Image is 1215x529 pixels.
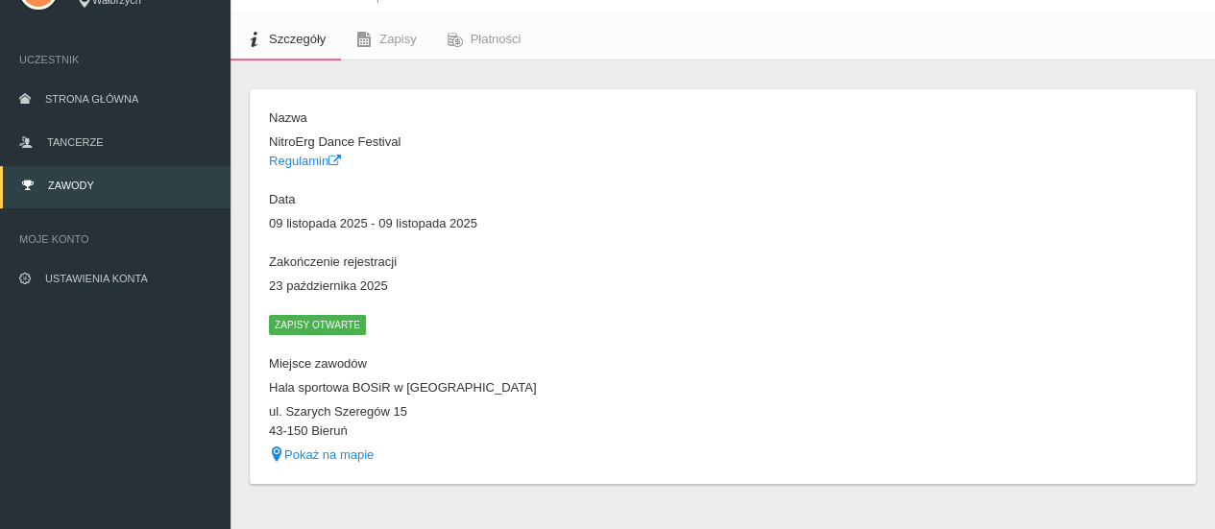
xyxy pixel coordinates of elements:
[269,447,374,462] a: Pokaż na mapie
[269,421,714,441] dd: 43-150 Bieruń
[379,32,416,46] span: Zapisy
[269,214,714,233] dd: 09 listopada 2025 - 09 listopada 2025
[341,18,431,60] a: Zapisy
[269,402,714,421] dd: ul. Szarych Szeregów 15
[269,252,714,272] dt: Zakończenie rejestracji
[269,32,326,46] span: Szczegóły
[19,50,211,69] span: Uczestnik
[269,315,366,334] span: Zapisy otwarte
[45,273,148,284] span: Ustawienia konta
[269,378,714,397] dd: Hala sportowa BOSiR w [GEOGRAPHIC_DATA]
[432,18,537,60] a: Płatności
[19,229,211,249] span: Moje konto
[45,93,138,105] span: Strona główna
[269,317,366,331] a: Zapisy otwarte
[269,354,714,373] dt: Miejsce zawodów
[231,18,341,60] a: Szczegóły
[47,136,103,148] span: Tancerze
[471,32,522,46] span: Płatności
[269,132,714,152] dd: NitroErg Dance Festival
[269,154,341,168] a: Regulamin
[269,277,714,296] dd: 23 października 2025
[48,180,94,191] span: Zawody
[269,190,714,209] dt: Data
[269,108,714,128] dt: Nazwa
